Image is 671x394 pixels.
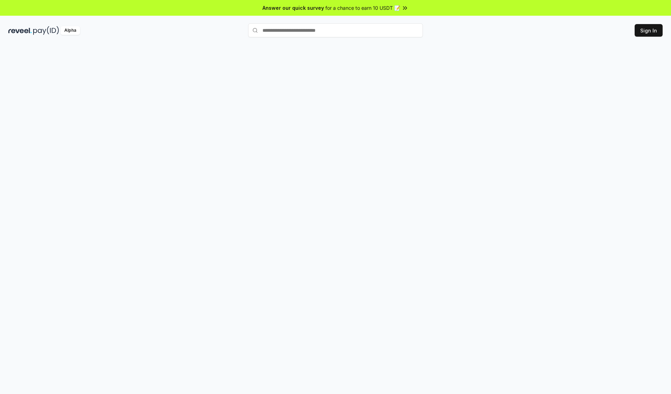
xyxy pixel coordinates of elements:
img: pay_id [33,26,59,35]
img: reveel_dark [8,26,32,35]
button: Sign In [635,24,663,37]
div: Alpha [60,26,80,35]
span: for a chance to earn 10 USDT 📝 [325,4,400,12]
span: Answer our quick survey [262,4,324,12]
